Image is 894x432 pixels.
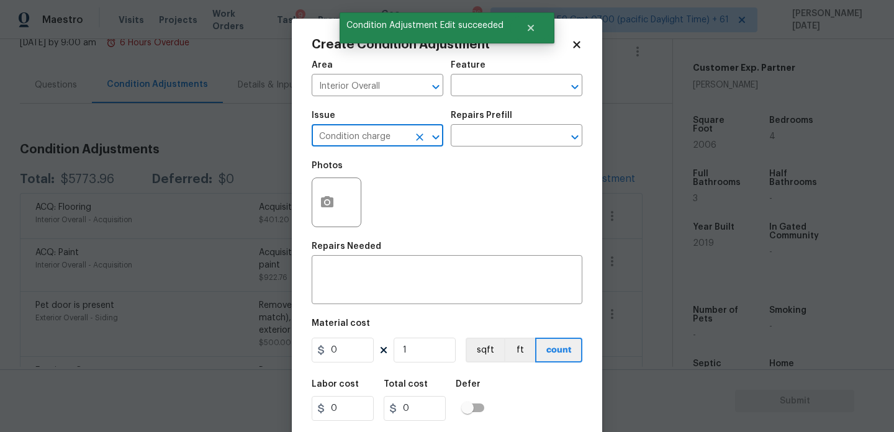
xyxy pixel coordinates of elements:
button: sqft [466,338,504,362]
h5: Issue [312,111,335,120]
button: Open [427,78,445,96]
span: Condition Adjustment Edit succeeded [340,12,510,38]
button: Open [566,128,584,146]
h5: Total cost [384,380,428,389]
h5: Area [312,61,333,70]
h2: Create Condition Adjustment [312,38,571,51]
button: ft [504,338,535,362]
h5: Labor cost [312,380,359,389]
button: Open [427,128,445,146]
h5: Repairs Needed [312,242,381,251]
h5: Material cost [312,319,370,328]
button: Close [510,16,551,40]
button: count [535,338,582,362]
h5: Repairs Prefill [451,111,512,120]
h5: Feature [451,61,485,70]
h5: Defer [456,380,481,389]
button: Clear [411,128,428,146]
h5: Photos [312,161,343,170]
button: Open [566,78,584,96]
